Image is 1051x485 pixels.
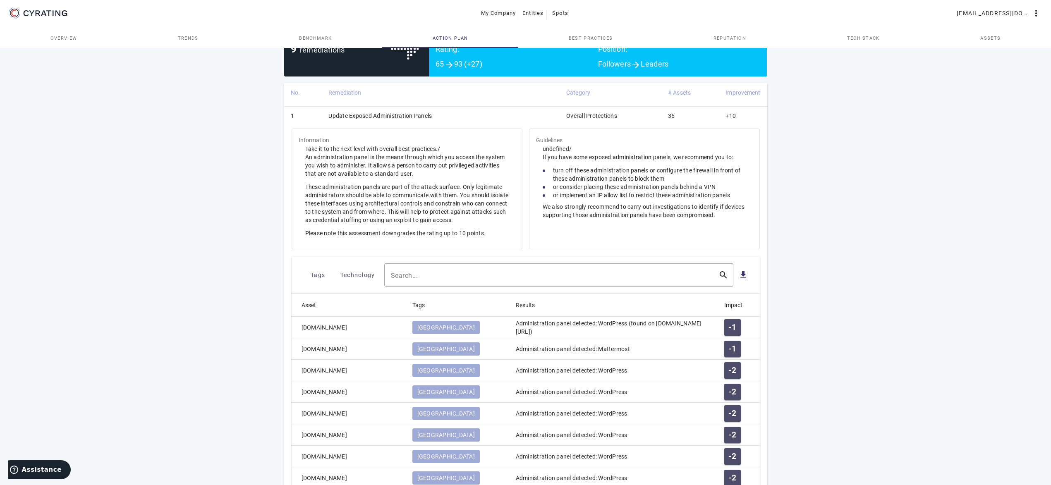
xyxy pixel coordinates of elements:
[305,153,509,178] p: An administration panel is the means through which you access the system you wish to administer. ...
[516,301,542,310] div: Results
[417,345,475,353] span: [GEOGRAPHIC_DATA]
[305,183,509,224] p: These administration panels are part of the attack surface. Only legitimate administrators should...
[598,60,761,70] div: Followers Leaders
[299,136,330,145] mat-card-subtitle: Information
[412,405,503,422] mat-chip-listbox: Tags
[724,301,742,310] div: Impact
[728,388,736,396] span: -2
[412,362,503,379] mat-chip-listbox: Tags
[412,301,432,310] div: Tags
[444,60,454,70] mat-icon: arrow_forward
[436,60,598,70] div: 65 93 (+27)
[543,146,746,219] span: undefined/
[284,106,322,128] td: 1
[543,166,746,183] li: turn off these administration panels or configure the firewall in front of these administration p...
[284,83,322,106] th: No.
[728,431,736,439] span: -2
[391,272,418,280] mat-label: Search...
[713,36,746,41] span: Reputation
[300,45,345,54] span: remediations
[560,83,661,106] th: Category
[417,409,475,418] span: [GEOGRAPHIC_DATA]
[412,427,503,443] mat-chip-listbox: Tags
[728,474,736,482] span: -2
[569,36,613,41] span: Best practices
[302,301,323,310] div: Asset
[302,301,316,310] div: Asset
[728,323,736,332] span: -1
[433,36,468,41] span: Action Plan
[543,203,746,219] p: We also strongly recommend to carry out investigations to identify if devices supporting those ad...
[292,338,406,360] mat-cell: [DOMAIN_NAME]
[509,317,718,338] mat-cell: Administration panel detected: WordPress (found on [DOMAIN_NAME][URL])
[481,7,516,20] span: My Company
[412,384,503,400] mat-chip-listbox: Tags
[24,10,67,16] g: CYRATING
[412,319,503,336] mat-chip-listbox: Tags
[543,191,746,199] li: or implement an IP allow list to restrict these administration panels
[311,268,325,282] span: Tags
[522,7,543,20] span: Entities
[728,409,736,418] span: -2
[536,136,563,145] mat-card-subtitle: Guidelines
[338,268,378,282] button: Technology
[478,6,520,21] button: My Company
[292,446,406,467] mat-cell: [DOMAIN_NAME]
[417,431,475,439] span: [GEOGRAPHIC_DATA]
[728,452,736,461] span: -2
[417,323,475,332] span: [GEOGRAPHIC_DATA]
[661,106,719,128] td: 36
[552,7,568,20] span: Spots
[322,83,560,106] th: Remediation
[980,36,1001,41] span: Assets
[509,446,718,467] mat-cell: Administration panel detected: WordPress
[547,6,573,21] button: Spots
[847,36,880,41] span: Tech Stack
[417,474,475,482] span: [GEOGRAPHIC_DATA]
[519,6,547,21] button: Entities
[305,146,509,237] span: Take it to the next level with overall best practices./
[738,270,748,280] mat-icon: file_download
[631,60,641,70] mat-icon: arrow_forward
[728,345,736,353] span: -1
[8,460,71,481] iframe: Ouvre un widget dans lequel vous pouvez trouver plus d’informations
[299,36,332,41] span: Benchmark
[509,338,718,360] mat-cell: Administration panel detected: Mattermost
[178,36,199,41] span: Trends
[412,301,425,310] div: Tags
[292,317,406,338] mat-cell: [DOMAIN_NAME]
[598,45,761,60] div: Position:
[305,229,509,237] p: Please note this assessment downgrades the rating up to 10 points.
[1031,8,1041,18] mat-icon: more_vert
[509,360,718,381] mat-cell: Administration panel detected: WordPress
[957,7,1031,20] span: [EMAIL_ADDRESS][DOMAIN_NAME]
[509,381,718,403] mat-cell: Administration panel detected: WordPress
[292,403,406,424] mat-cell: [DOMAIN_NAME]
[724,301,750,310] div: Impact
[661,83,719,106] th: # Assets
[50,36,77,41] span: Overview
[543,183,746,191] li: or consider placing these administration panels behind a VPN
[298,268,338,282] button: Tags
[560,106,661,128] td: Overall Protections
[292,360,406,381] mat-cell: [DOMAIN_NAME]
[417,366,475,375] span: [GEOGRAPHIC_DATA]
[953,6,1044,21] button: [EMAIL_ADDRESS][DOMAIN_NAME]
[728,366,736,375] span: -2
[291,43,297,55] span: 9
[322,106,560,128] td: Update Exposed Administration Panels
[292,424,406,446] mat-cell: [DOMAIN_NAME]
[417,388,475,396] span: [GEOGRAPHIC_DATA]
[719,106,767,128] td: +10
[543,153,746,161] p: If you have some exposed administration panels, we recommend you to:
[509,424,718,446] mat-cell: Administration panel detected: WordPress
[292,381,406,403] mat-cell: [DOMAIN_NAME]
[713,270,733,280] mat-icon: search
[719,83,767,106] th: Improvement
[516,301,535,310] div: Results
[417,452,475,461] span: [GEOGRAPHIC_DATA]
[412,448,503,465] mat-chip-listbox: Tags
[412,341,503,357] mat-chip-listbox: Tags
[509,403,718,424] mat-cell: Administration panel detected: WordPress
